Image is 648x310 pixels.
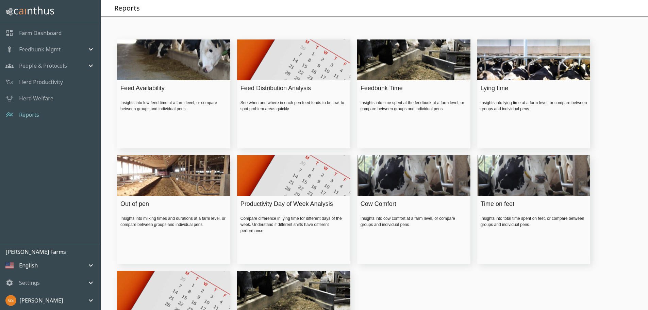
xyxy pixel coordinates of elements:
p: [PERSON_NAME] Farms [5,248,100,256]
img: Cow Comfort [357,147,470,205]
img: Out of pen [117,147,230,204]
p: Settings [19,279,40,287]
img: Feed Distribution Analysis [237,31,350,88]
img: Productivity Day of Week Analysis [237,147,350,204]
img: Feedbunk Time [357,31,470,88]
p: People & Protocols [19,62,67,70]
div: Feedbunk Time [361,84,464,93]
h5: Reports [114,4,140,13]
div: Insights into time spent at the feedbunk at a farm level, or compare between groups and individua... [361,100,467,112]
div: Insights into total time spent on feet, or compare between groups and individual pens [481,215,587,228]
p: [PERSON_NAME] [19,296,63,305]
div: Time on feet [481,199,584,209]
div: Productivity Day of Week Analysis [240,199,344,209]
div: Insights into lying time at a farm level, or compare between groups and individual pens [481,100,587,112]
a: Reports [19,111,39,119]
a: Herd Productivity [19,78,63,86]
img: Feed Availability [117,31,230,88]
div: Insights into milking times and durations at a farm level, or compare between groups and individu... [120,215,227,228]
div: Insights into cow comfort at a farm level, or compare groups and individual pens [361,215,467,228]
a: Farm Dashboard [19,29,62,37]
div: Cow Comfort [361,199,464,209]
img: Lying time [477,31,591,88]
p: English [19,261,38,270]
p: Feedbunk Mgmt [19,45,61,53]
img: Time on feet [477,147,591,205]
div: Out of pen [120,199,223,209]
div: Feed Availability [120,84,223,93]
a: Herd Welfare [19,94,53,102]
div: Compare difference in lying time for different days of the week. Understand if different shifts h... [240,215,347,234]
div: Insights into low feed time at a farm level, or compare between groups and individual pens [120,100,227,112]
div: Feed Distribution Analysis [240,84,344,93]
div: Lying time [481,84,584,93]
div: See when and where in each pen feed tends to be low, to spot problem areas quickly [240,100,347,112]
img: 1aa0c48fb701e1da05996ac86e083ad1 [5,295,16,306]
